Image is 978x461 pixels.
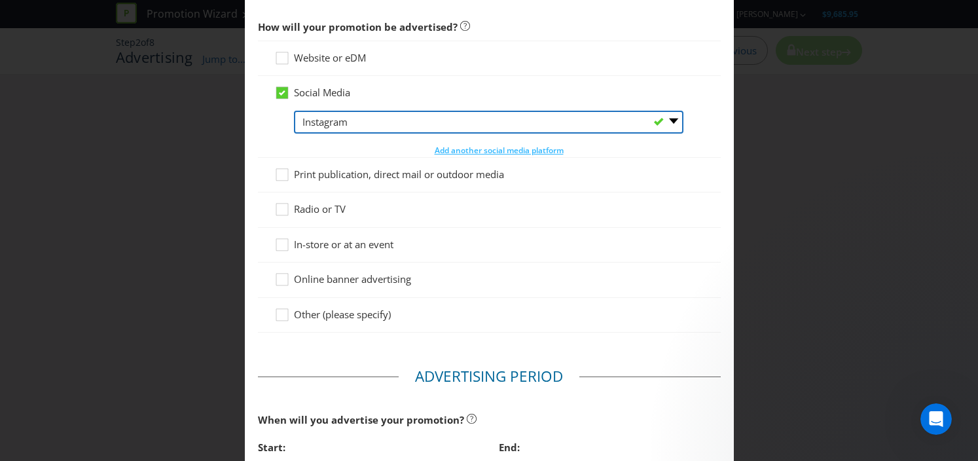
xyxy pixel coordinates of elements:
[294,168,504,181] span: Print publication, direct mail or outdoor media
[294,86,350,99] span: Social Media
[399,366,579,387] legend: Advertising Period
[294,51,366,64] span: Website or eDM
[920,403,952,435] iframe: Intercom live chat
[499,434,721,461] div: End:
[294,238,393,251] span: In-store or at an event
[258,413,464,426] span: When will you advertise your promotion?
[294,272,411,286] span: Online banner advertising
[294,308,391,321] span: Other (please specify)
[434,144,564,157] button: Add another social media platform
[294,202,346,215] span: Radio or TV
[258,20,458,33] span: How will your promotion be advertised?
[258,434,480,461] div: Start:
[435,145,564,156] span: Add another social media platform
